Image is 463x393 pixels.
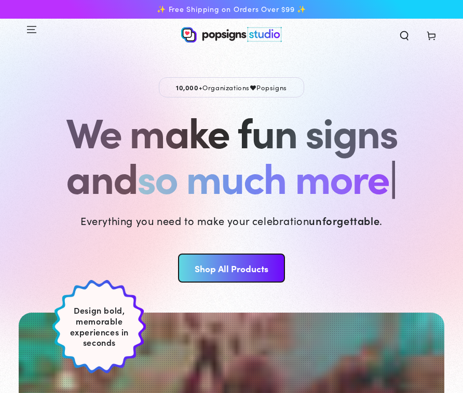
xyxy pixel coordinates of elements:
span: 10,000+ [176,82,202,92]
a: Shop All Products [178,254,284,283]
h1: We make fun signs and [66,108,397,199]
span: ✨ Free Shipping on Orders Over $99 ✨ [157,5,306,14]
img: Popsigns Studio [181,27,282,43]
span: so much more [137,147,389,205]
span: | [389,147,397,205]
summary: Search our site [391,23,418,46]
summary: Menu [18,23,45,46]
strong: unforgettable [309,213,379,228]
p: Organizations Popsigns [159,77,304,97]
p: Everything you need to make your celebration . [80,213,383,228]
